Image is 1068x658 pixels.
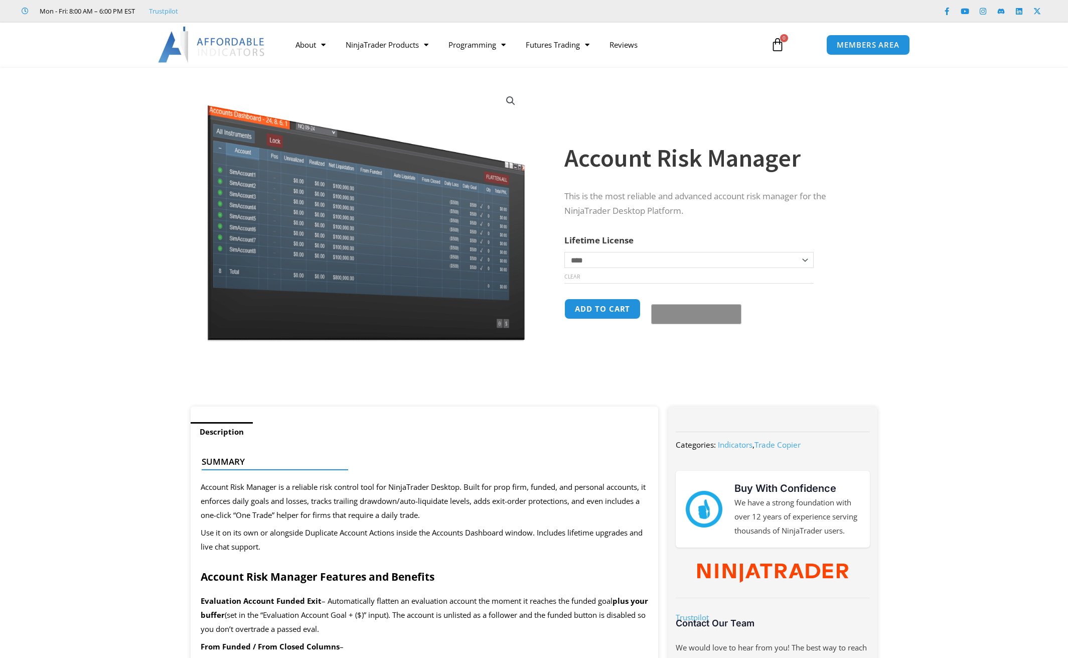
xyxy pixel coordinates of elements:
[201,641,340,651] b: From Funded / From Closed Columns
[285,33,336,56] a: About
[201,482,646,520] span: Account Risk Manager is a reliable risk control tool for NinjaTrader Desktop. Built for prop firm...
[837,41,899,49] span: MEMBERS AREA
[755,30,800,59] a: 0
[780,34,788,42] span: 0
[564,332,857,341] iframe: PayPal Message 1
[676,612,709,622] a: Trustpilot
[201,596,322,606] b: Evaluation Account Funded Exit
[649,297,739,298] iframe: Secure express checkout frame
[564,299,641,319] button: Add to cart
[599,33,648,56] a: Reviews
[340,641,344,651] span: –
[651,304,741,324] button: Buy with GPay
[734,496,860,538] p: We have a strong foundation with over 12 years of experience serving thousands of NinjaTrader users.
[516,33,599,56] a: Futures Trading
[734,481,860,496] h3: Buy With Confidence
[502,92,520,110] a: View full-screen image gallery
[158,27,266,63] img: LogoAI | Affordable Indicators – NinjaTrader
[336,33,438,56] a: NinjaTrader Products
[826,35,910,55] a: MEMBERS AREA
[149,5,178,17] a: Trustpilot
[718,440,801,450] span: ,
[686,491,722,527] img: mark thumbs good 43913 | Affordable Indicators – NinjaTrader
[201,528,643,552] span: Use it on its own or alongside Duplicate Account Actions inside the Accounts Dashboard window. In...
[205,84,527,341] img: Screenshot 2024-08-26 15462845454
[754,440,801,450] a: Trade Copier
[201,570,649,584] h2: Account Risk Manager Features and Benefits
[37,5,135,17] span: Mon - Fri: 8:00 AM – 6:00 PM EST
[285,33,759,56] nav: Menu
[201,610,646,634] span: (set in the “Evaluation Account Goal + ($)” input). The account is unlisted as a follower and the...
[564,189,857,218] p: This is the most reliable and advanced account risk manager for the NinjaTrader Desktop Platform.
[202,457,640,467] h4: Summary
[564,234,634,246] label: Lifetime License
[564,273,580,280] a: Clear options
[201,596,648,620] b: plus your buffer
[438,33,516,56] a: Programming
[718,440,752,450] a: Indicators
[676,440,716,450] span: Categories:
[697,564,848,583] img: NinjaTrader Wordmark color RGB | Affordable Indicators – NinjaTrader
[191,422,253,442] a: Description
[564,141,857,176] h1: Account Risk Manager
[676,617,869,629] h3: Contact Our Team
[322,596,613,606] span: – Automatically flatten an evaluation account the moment it reaches the funded goal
